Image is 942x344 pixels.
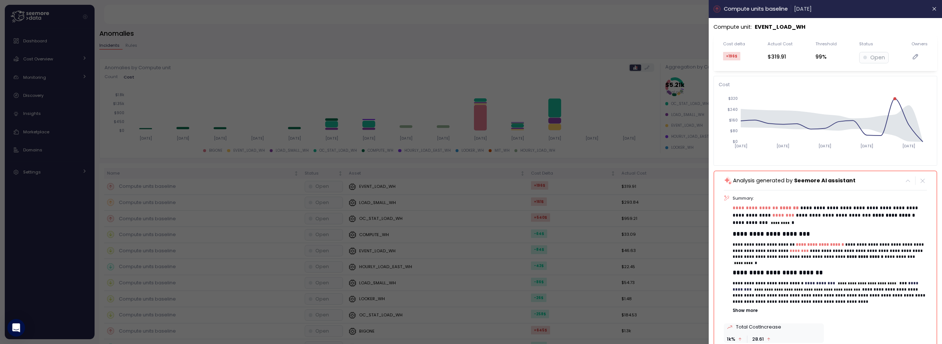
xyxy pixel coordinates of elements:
tspan: [DATE] [903,144,916,148]
p: Total Cost Increase [736,323,781,331]
p: Cost [719,81,932,88]
div: Status [860,41,874,47]
div: Cost delta [723,41,745,47]
tspan: $80 [730,129,738,134]
p: [DATE] [794,5,812,13]
tspan: [DATE] [860,144,873,148]
div: Threshold [815,41,837,47]
button: Open [860,52,889,63]
tspan: $160 [729,118,738,123]
span: Seemore AI assistant [794,177,856,184]
tspan: $0 [733,140,738,144]
p: Compute units baseline [724,5,788,13]
p: Open [870,53,885,62]
tspan: $320 [728,96,738,101]
p: 1k % [727,336,735,343]
tspan: $240 [727,107,738,112]
div: Actual Cost [768,41,793,47]
p: 28.61 [752,336,764,343]
tspan: [DATE] [776,144,789,148]
tspan: [DATE] [818,144,831,148]
p: EVENT_LOAD_WH [755,23,805,31]
div: Owners [911,41,928,47]
button: Show more [733,308,927,313]
p: Summary: [733,195,927,201]
div: $319.91 [768,53,793,61]
div: Open Intercom Messenger [7,319,25,337]
div: +196 $ [723,52,740,61]
div: 99% [815,53,837,61]
p: Analysis generated by [733,176,856,185]
p: Compute unit : [713,23,752,31]
tspan: [DATE] [734,144,747,148]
